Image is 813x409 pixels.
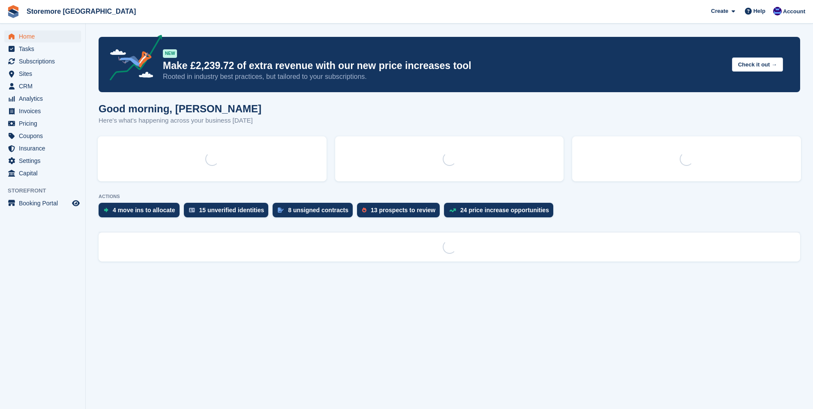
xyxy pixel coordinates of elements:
span: Insurance [19,142,70,154]
span: Settings [19,155,70,167]
span: Invoices [19,105,70,117]
img: Angela [773,7,782,15]
p: Here's what's happening across your business [DATE] [99,116,261,126]
span: Subscriptions [19,55,70,67]
img: verify_identity-adf6edd0f0f0b5bbfe63781bf79b02c33cf7c696d77639b501bdc392416b5a36.svg [189,208,195,213]
span: Home [19,30,70,42]
a: 13 prospects to review [357,203,444,222]
a: menu [4,117,81,129]
span: Help [753,7,765,15]
a: menu [4,68,81,80]
img: stora-icon-8386f47178a22dfd0bd8f6a31ec36ba5ce8667c1dd55bd0f319d3a0aa187defe.svg [7,5,20,18]
span: Booking Portal [19,197,70,209]
a: menu [4,80,81,92]
div: 13 prospects to review [371,207,435,214]
div: 4 move ins to allocate [113,207,175,214]
a: menu [4,43,81,55]
img: price-adjustments-announcement-icon-8257ccfd72463d97f412b2fc003d46551f7dbcb40ab6d574587a9cd5c0d94... [102,35,162,84]
span: Capital [19,167,70,179]
a: menu [4,155,81,167]
span: Storefront [8,186,85,195]
span: Coupons [19,130,70,142]
div: 8 unsigned contracts [288,207,348,214]
h1: Good morning, [PERSON_NAME] [99,103,261,114]
button: Check it out → [732,57,783,72]
img: move_ins_to_allocate_icon-fdf77a2bb77ea45bf5b3d319d69a93e2d87916cf1d5bf7949dd705db3b84f3ca.svg [104,208,108,213]
a: menu [4,93,81,105]
a: 4 move ins to allocate [99,203,184,222]
div: 24 price increase opportunities [460,207,549,214]
a: 15 unverified identities [184,203,273,222]
span: Sites [19,68,70,80]
a: 8 unsigned contracts [273,203,357,222]
p: Make £2,239.72 of extra revenue with our new price increases tool [163,60,725,72]
span: Create [711,7,728,15]
span: Pricing [19,117,70,129]
p: Rooted in industry best practices, but tailored to your subscriptions. [163,72,725,81]
img: price_increase_opportunities-93ffe204e8149a01c8c9dc8f82e8f89637d9d84a8eef4429ea346261dce0b2c0.svg [449,208,456,212]
a: menu [4,167,81,179]
span: Tasks [19,43,70,55]
a: menu [4,130,81,142]
a: menu [4,105,81,117]
a: menu [4,142,81,154]
p: ACTIONS [99,194,800,199]
a: menu [4,55,81,67]
img: prospect-51fa495bee0391a8d652442698ab0144808aea92771e9ea1ae160a38d050c398.svg [362,208,366,213]
img: contract_signature_icon-13c848040528278c33f63329250d36e43548de30e8caae1d1a13099fd9432cc5.svg [278,208,284,213]
span: CRM [19,80,70,92]
a: Preview store [71,198,81,208]
a: Storemore [GEOGRAPHIC_DATA] [23,4,139,18]
a: menu [4,30,81,42]
a: menu [4,197,81,209]
a: 24 price increase opportunities [444,203,558,222]
span: Account [783,7,805,16]
div: NEW [163,49,177,58]
div: 15 unverified identities [199,207,264,214]
span: Analytics [19,93,70,105]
